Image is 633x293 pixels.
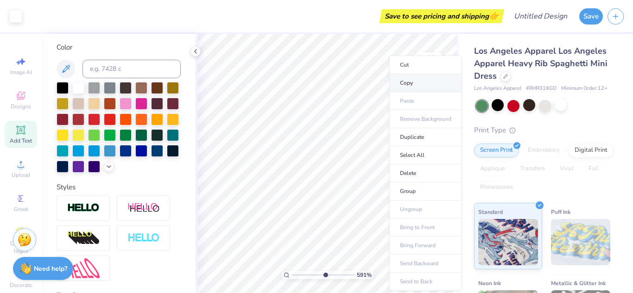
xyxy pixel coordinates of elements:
[10,137,32,144] span: Add Text
[579,8,603,25] button: Save
[12,171,30,179] span: Upload
[478,278,501,288] span: Neon Ink
[389,74,462,92] li: Copy
[34,264,67,273] strong: Need help?
[10,281,32,289] span: Decorate
[67,231,100,246] img: 3d Illusion
[357,271,372,279] span: 591 %
[489,10,499,21] span: 👉
[551,207,570,217] span: Puff Ink
[561,85,608,93] span: Minimum Order: 12 +
[506,7,575,25] input: Untitled Design
[382,9,502,23] div: Save to see pricing and shipping
[474,45,608,81] span: Los Angeles Apparel Los Angeles Apparel Heavy Rib Spaghetti Mini Dress
[478,207,503,217] span: Standard
[67,203,100,213] img: Stroke
[10,69,32,76] span: Image AI
[474,162,511,176] div: Applique
[514,162,551,176] div: Transfers
[389,182,462,200] li: Group
[551,219,611,265] img: Puff Ink
[57,182,181,193] div: Styles
[554,162,580,176] div: Vinyl
[82,60,181,78] input: e.g. 7428 c
[522,143,566,157] div: Embroidery
[474,85,521,93] span: Los Angeles Apparel
[5,240,37,255] span: Clipart & logos
[67,258,100,278] img: Free Distort
[474,143,519,157] div: Screen Print
[569,143,614,157] div: Digital Print
[389,146,462,164] li: Select All
[422,54,440,72] img: Back
[582,162,604,176] div: Foil
[551,278,606,288] span: Metallic & Glitter Ink
[389,164,462,182] li: Delete
[389,128,462,146] li: Duplicate
[389,56,462,74] li: Cut
[57,42,181,53] div: Color
[478,219,538,265] img: Standard
[14,206,28,213] span: Greek
[11,103,31,110] span: Designs
[474,125,614,136] div: Print Type
[127,233,160,243] img: Negative Space
[127,202,160,214] img: Shadow
[474,181,519,194] div: Rhinestones
[526,85,557,93] span: # RHR318GD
